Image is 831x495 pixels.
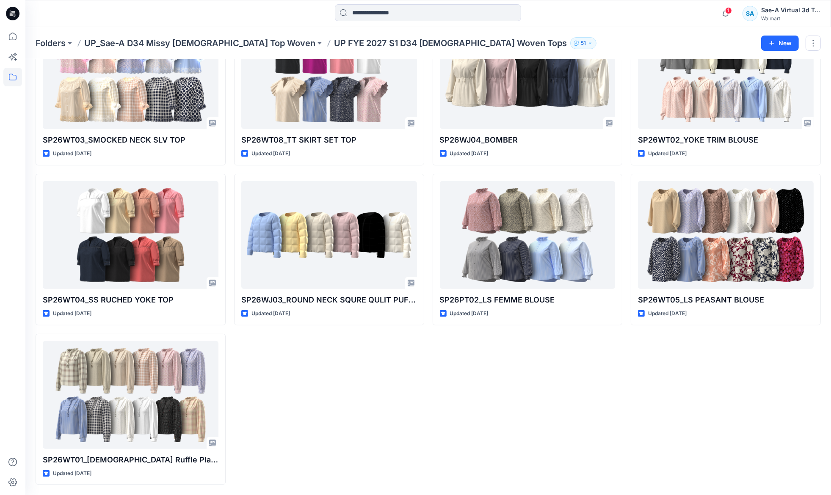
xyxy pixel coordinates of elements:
a: SP26WJ03_ROUND NECK SQURE QULIT PUFFER JACKET [241,181,417,289]
p: Updated [DATE] [251,309,290,318]
div: SA [743,6,758,21]
p: SP26WT03_SMOCKED NECK SLV TOP [43,134,218,146]
p: SP26PT02_LS FEMME BLOUSE [440,294,616,306]
p: Updated [DATE] [251,149,290,158]
span: 1 [725,7,732,14]
p: SP26WT04_SS RUCHED YOKE TOP [43,294,218,306]
a: SP26WT02_YOKE TRIM BLOUSE [638,21,814,129]
div: Sae-A Virtual 3d Team [761,5,820,15]
p: Updated [DATE] [53,149,91,158]
p: Updated [DATE] [450,309,489,318]
p: Updated [DATE] [53,469,91,478]
a: SP26WJ04_BOMBER [440,21,616,129]
p: SP26WJ04_BOMBER [440,134,616,146]
p: Updated [DATE] [648,309,687,318]
a: SP26WT03_SMOCKED NECK SLV TOP [43,21,218,129]
p: 51 [581,38,586,48]
p: SP26WT08_TT SKIRT SET TOP [241,134,417,146]
p: Updated [DATE] [53,309,91,318]
p: Updated [DATE] [648,149,687,158]
p: UP FYE 2027 S1 D34 [DEMOGRAPHIC_DATA] Woven Tops [334,37,567,49]
p: SP26WT05_LS PEASANT BLOUSE [638,294,814,306]
button: 51 [570,37,596,49]
a: SP26WT05_LS PEASANT BLOUSE [638,181,814,289]
a: UP_Sae-A D34 Missy [DEMOGRAPHIC_DATA] Top Woven [84,37,315,49]
p: SP26WT02_YOKE TRIM BLOUSE [638,134,814,146]
div: Walmart [761,15,820,22]
button: New [761,36,799,51]
p: Updated [DATE] [450,149,489,158]
a: SP26PT02_LS FEMME BLOUSE [440,181,616,289]
p: SP26WJ03_ROUND NECK SQURE QULIT PUFFER JACKET [241,294,417,306]
a: SP26WT04_SS RUCHED YOKE TOP [43,181,218,289]
a: Folders [36,37,66,49]
a: SP26WT08_TT SKIRT SET TOP [241,21,417,129]
p: SP26WT01_[DEMOGRAPHIC_DATA] Ruffle Placket LS Top [43,454,218,466]
a: SP26WT01_Ladies Ruffle Placket LS Top [43,341,218,449]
